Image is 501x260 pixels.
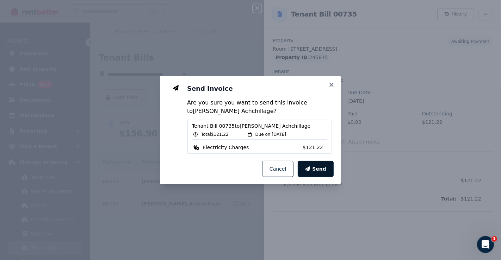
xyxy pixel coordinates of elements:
[262,161,293,177] button: Cancel
[298,161,334,177] button: Send
[192,122,327,129] span: Tenant Bill 00735 to [PERSON_NAME] Achchillage
[491,236,497,242] span: 1
[255,132,286,137] span: Due on [DATE]
[312,165,326,172] span: Send
[201,132,229,137] span: Total $121.22
[187,99,332,115] p: Are you sure you want to send this invoice to [PERSON_NAME] Achchillage ?
[477,236,494,253] iframe: Intercom live chat
[303,144,327,151] span: $121.22
[187,84,332,93] h3: Send Invoice
[203,144,249,151] span: Electricity Charges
